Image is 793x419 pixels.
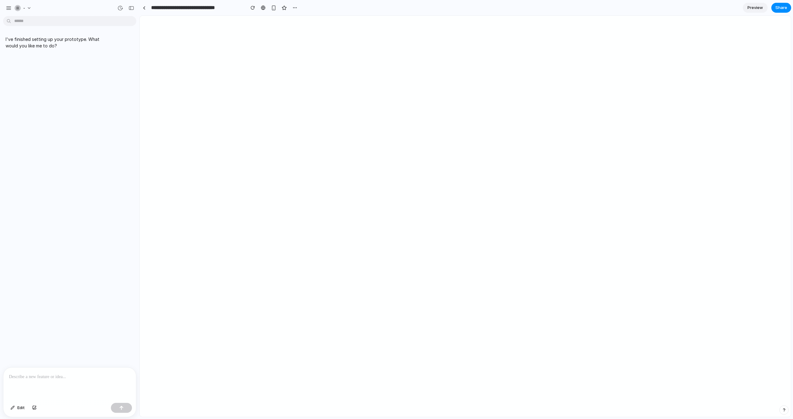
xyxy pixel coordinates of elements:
button: Share [771,3,791,13]
span: Edit [17,405,25,411]
p: I've finished setting up your prototype. What would you like me to do? [6,36,109,49]
button: Edit [7,403,28,413]
span: Share [775,5,787,11]
span: Preview [747,5,763,11]
span: - [23,5,25,11]
a: Preview [743,3,768,13]
button: - [12,3,35,13]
